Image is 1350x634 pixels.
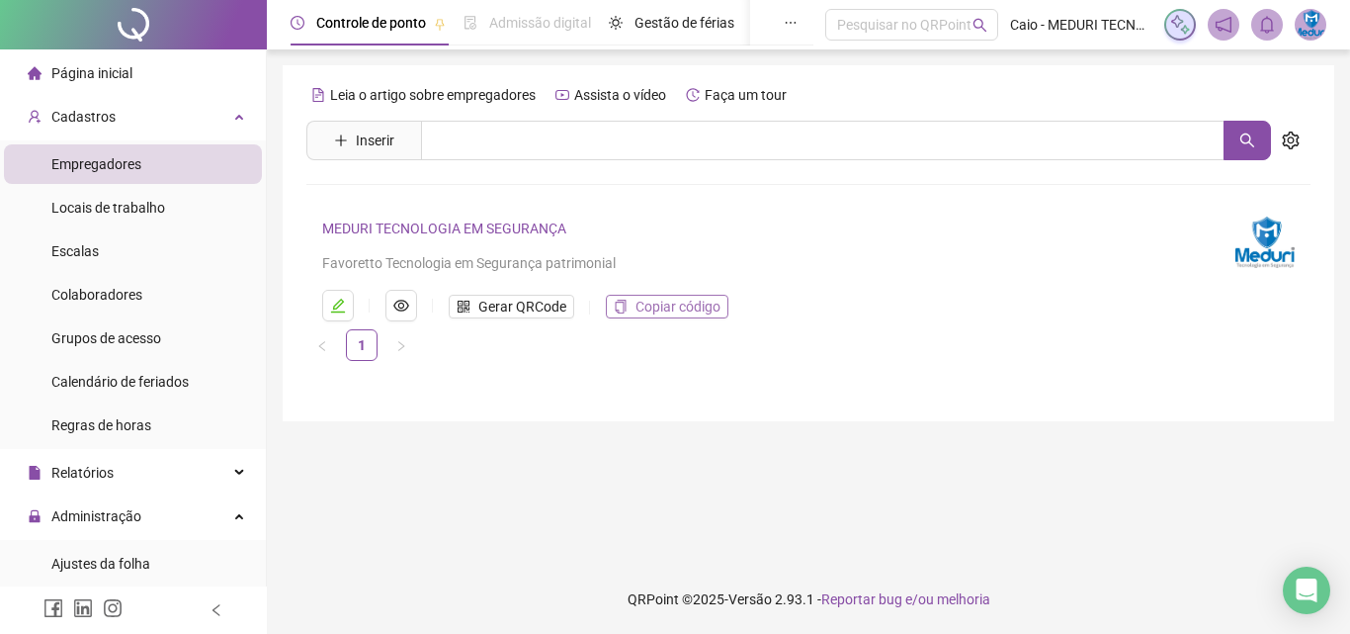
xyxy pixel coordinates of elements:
[316,340,328,352] span: left
[686,88,700,102] span: history
[306,329,338,361] button: left
[385,329,417,361] button: right
[1239,133,1255,148] span: search
[821,591,990,607] span: Reportar bug e/ou melhoria
[356,130,394,151] span: Inserir
[395,340,407,352] span: right
[574,87,666,103] span: Assista o vídeo
[28,466,42,480] span: file
[334,134,348,147] span: plus
[318,125,410,156] button: Inserir
[28,509,42,523] span: lock
[28,66,42,80] span: home
[606,295,728,318] button: Copiar código
[1235,217,1295,268] img: logo
[316,15,426,31] span: Controle de ponto
[51,374,189,390] span: Calendário de feriados
[103,598,123,618] span: instagram
[51,287,142,303] span: Colaboradores
[347,330,377,360] a: 1
[51,330,161,346] span: Grupos de acesso
[51,109,116,125] span: Cadastros
[51,243,99,259] span: Escalas
[614,300,628,314] span: copy
[555,88,569,102] span: youtube
[385,329,417,361] li: Próxima página
[51,200,165,216] span: Locais de trabalho
[51,508,141,524] span: Administração
[73,598,93,618] span: linkedin
[1169,14,1191,36] img: sparkle-icon.fc2bf0ac1784a2077858766a79e2daf3.svg
[330,298,346,314] span: edit
[51,417,151,433] span: Regras de horas
[464,16,477,30] span: file-done
[51,556,150,572] span: Ajustes da folha
[306,329,338,361] li: Página anterior
[784,16,798,30] span: ellipsis
[330,87,536,103] span: Leia o artigo sobre empregadores
[434,18,446,30] span: pushpin
[51,156,141,172] span: Empregadores
[705,87,787,103] span: Faça um tour
[1283,567,1330,614] div: Open Intercom Messenger
[311,88,325,102] span: file-text
[1215,16,1232,34] span: notification
[1296,10,1325,40] img: 31116
[210,603,223,617] span: left
[267,565,1350,634] footer: QRPoint © 2025 - 2.93.1 -
[28,110,42,124] span: user-add
[609,16,623,30] span: sun
[43,598,63,618] span: facebook
[478,296,566,317] span: Gerar QRCode
[1010,14,1152,36] span: Caio - MEDURI TECNOLOGIA EM SEGURANÇA
[1258,16,1276,34] span: bell
[972,18,987,33] span: search
[346,329,378,361] li: 1
[635,296,720,317] span: Copiar código
[322,221,566,236] a: MEDURI TECNOLOGIA EM SEGURANÇA
[51,65,132,81] span: Página inicial
[1282,132,1300,149] span: setting
[291,16,304,30] span: clock-circle
[489,15,591,31] span: Admissão digital
[322,252,1212,274] div: Favoretto Tecnologia em Segurança patrimonial
[728,591,772,607] span: Versão
[457,300,470,314] span: qrcode
[449,295,574,318] button: Gerar QRCode
[634,15,734,31] span: Gestão de férias
[51,465,114,481] span: Relatórios
[393,298,409,314] span: eye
